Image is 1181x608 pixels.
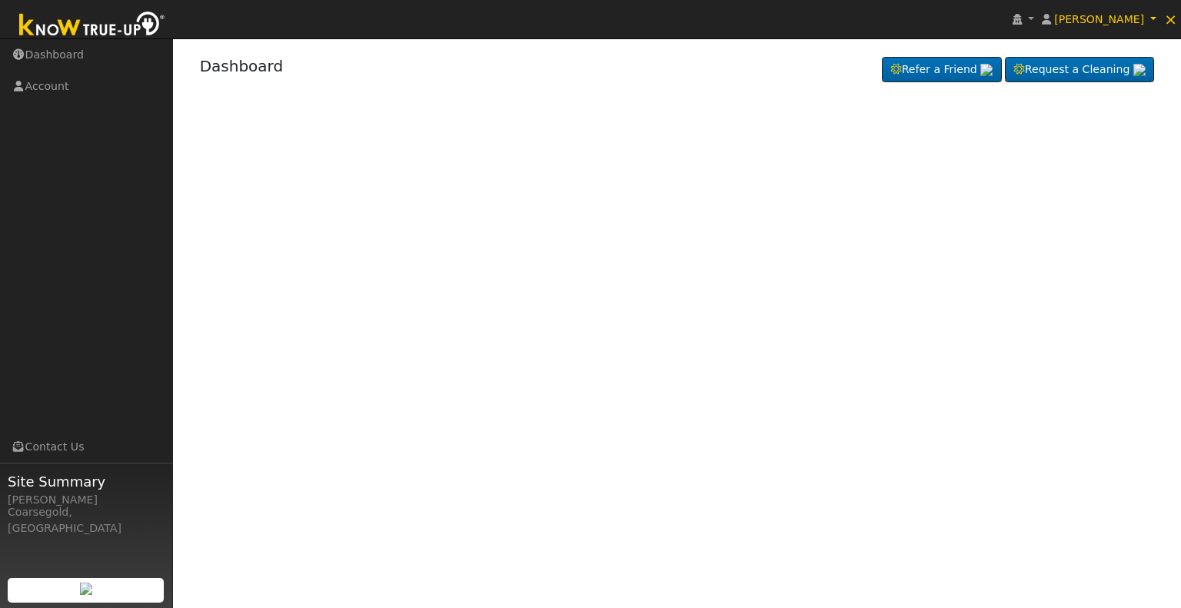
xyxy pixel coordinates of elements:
div: [PERSON_NAME] [8,492,165,508]
span: × [1164,10,1177,28]
a: Refer a Friend [882,57,1002,83]
img: retrieve [1133,64,1146,76]
span: [PERSON_NAME] [1054,13,1144,25]
div: Coarsegold, [GEOGRAPHIC_DATA] [8,504,165,537]
a: Dashboard [200,57,284,75]
img: retrieve [980,64,993,76]
span: Site Summary [8,471,165,492]
img: Know True-Up [12,8,173,43]
img: retrieve [80,583,92,595]
a: Request a Cleaning [1005,57,1154,83]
